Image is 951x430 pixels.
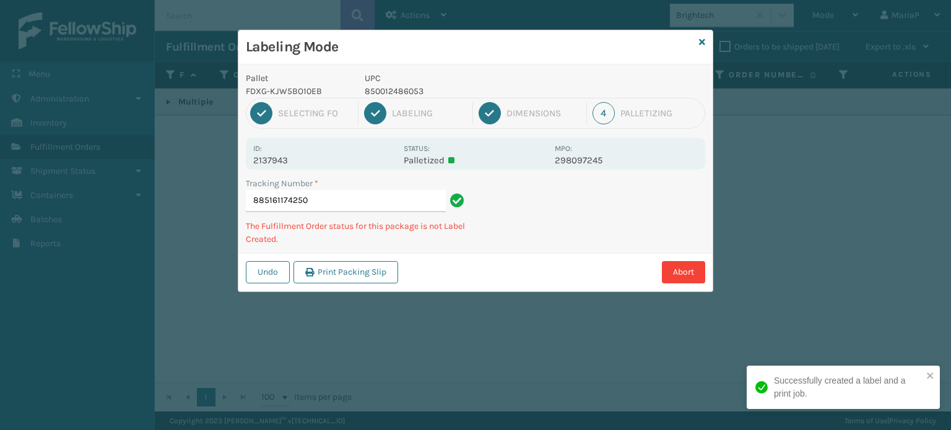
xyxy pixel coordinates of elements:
p: Palletized [404,155,547,166]
p: FDXG-KJW5BO10EB [246,85,350,98]
div: Selecting FO [278,108,352,119]
p: Pallet [246,72,350,85]
label: Tracking Number [246,177,318,190]
p: 850012486053 [365,85,547,98]
button: Abort [662,261,705,283]
p: UPC [365,72,547,85]
p: 2137943 [253,155,396,166]
div: Palletizing [620,108,701,119]
div: 2 [364,102,386,124]
h3: Labeling Mode [246,38,694,56]
div: Dimensions [506,108,581,119]
label: Status: [404,144,430,153]
div: 1 [250,102,272,124]
button: close [926,371,935,382]
div: 4 [593,102,615,124]
p: The Fulfillment Order status for this package is not Label Created. [246,220,468,246]
button: Print Packing Slip [293,261,398,283]
label: MPO: [555,144,572,153]
div: Successfully created a label and a print job. [774,374,923,400]
label: Id: [253,144,262,153]
button: Undo [246,261,290,283]
div: Labeling [392,108,466,119]
p: 298097245 [555,155,698,166]
div: 3 [479,102,501,124]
